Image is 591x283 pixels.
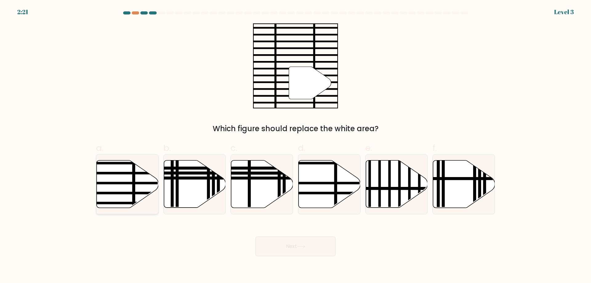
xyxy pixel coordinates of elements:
span: b. [163,142,171,154]
span: f. [432,142,437,154]
span: a. [96,142,103,154]
div: Which figure should replace the white area? [100,123,491,134]
span: c. [231,142,237,154]
g: " [289,67,331,99]
div: 2:21 [17,7,28,17]
button: Next [255,237,336,256]
div: Level 3 [554,7,574,17]
span: e. [365,142,372,154]
span: d. [298,142,305,154]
